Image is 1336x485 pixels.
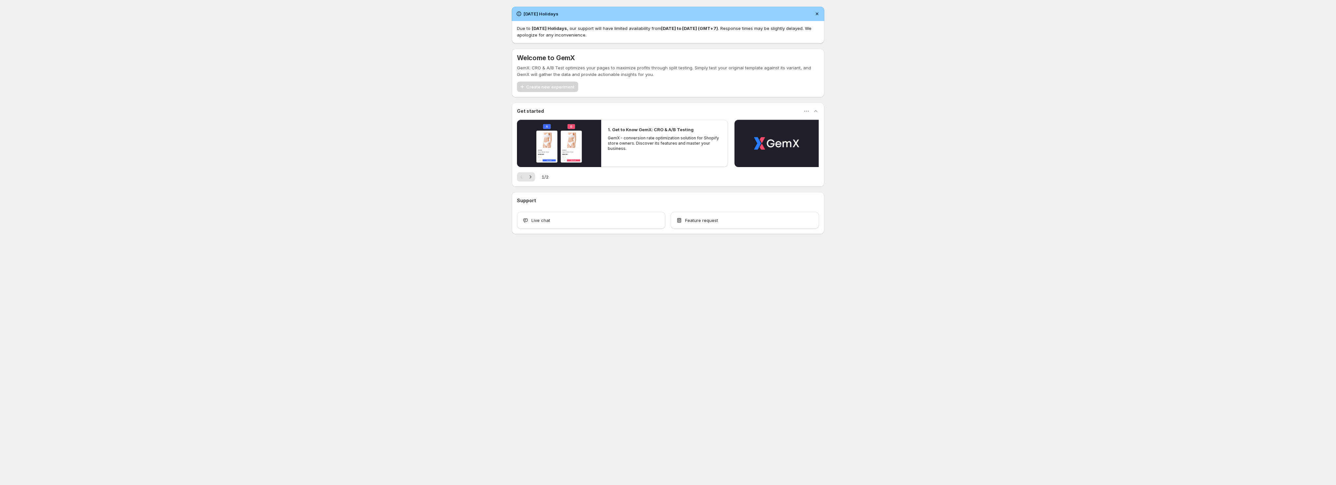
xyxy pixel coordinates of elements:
p: Due to , our support will have limited availability from . Response times may be slightly delayed... [517,25,819,38]
p: GemX - conversion rate optimization solution for Shopify store owners. Discover its features and ... [608,135,721,151]
h2: 1. Get to Know GemX: CRO & A/B Testing [608,126,694,133]
nav: Pagination [517,172,535,182]
button: Play video [734,120,819,167]
span: Live chat [531,217,550,224]
h5: Welcome to GemX [517,54,575,62]
button: Dismiss notification [812,9,822,18]
h3: Get started [517,108,544,114]
span: Feature request [685,217,718,224]
h2: [DATE] Holidays [524,11,558,17]
strong: [DATE] Holidays [532,26,567,31]
button: Play video [517,120,601,167]
p: GemX: CRO & A/B Test optimizes your pages to maximize profits through split testing. Simply test ... [517,64,819,78]
strong: [DATE] to [DATE] (GMT+7) [661,26,718,31]
button: Next [526,172,535,182]
h3: Support [517,197,536,204]
span: 1 / 2 [542,174,549,180]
